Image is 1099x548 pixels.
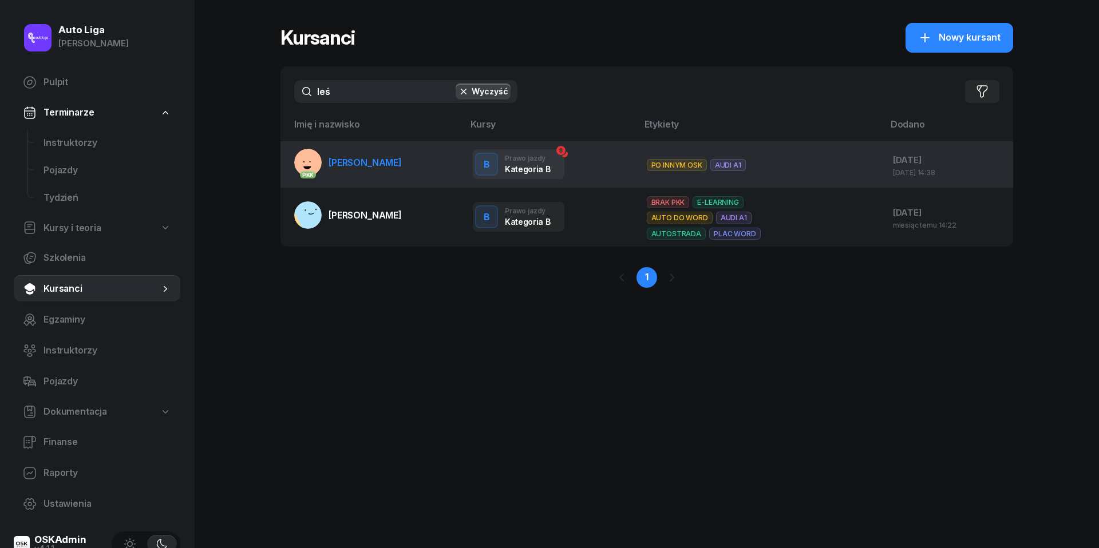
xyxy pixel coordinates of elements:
[58,25,129,35] div: Auto Liga
[884,117,1013,141] th: Dodano
[44,404,107,419] span: Dokumentacja
[34,157,180,184] a: Pojazdy
[14,215,180,241] a: Kursy i teoria
[709,228,761,240] span: PLAC WORD
[893,205,1004,220] div: [DATE]
[44,163,171,178] span: Pojazdy
[280,117,464,141] th: Imię i nazwisko
[14,275,180,303] a: Kursanci
[294,201,402,229] a: [PERSON_NAME]
[34,129,180,157] a: Instruktorzy
[14,244,180,272] a: Szkolenia
[14,337,180,364] a: Instruktorzy
[300,171,317,178] div: PKK
[893,221,1004,229] div: miesiąc temu 14:22
[647,159,707,171] span: PO INNYM OSK
[44,466,171,481] span: Raporty
[14,306,180,333] a: Egzaminy
[14,100,180,126] a: Terminarze
[44,435,171,450] span: Finanse
[44,136,171,150] span: Instruktorzy
[647,228,706,240] span: AUTOSTRADA
[34,535,86,545] div: OSKAdmin
[716,212,752,224] span: AUDI A1
[14,428,180,456] a: Finanse
[294,80,517,103] input: Szukaj
[44,190,171,205] span: Tydzień
[505,164,550,174] div: Kategoria B
[710,159,746,171] span: AUDI A1
[505,207,550,215] div: Prawo jazdy
[647,212,713,224] span: AUTO DO WORD
[893,153,1004,168] div: [DATE]
[44,251,171,265] span: Szkolenia
[44,312,171,327] span: Egzaminy
[14,69,180,96] a: Pulpit
[456,84,511,100] button: Wyczyść
[44,105,94,120] span: Terminarze
[505,217,550,227] div: Kategoria B
[14,368,180,395] a: Pojazdy
[505,154,550,162] div: Prawo jazdy
[14,490,180,518] a: Ustawienia
[44,497,171,511] span: Ustawienia
[939,30,1001,45] span: Nowy kursant
[44,374,171,389] span: Pojazdy
[294,149,402,176] a: PKK[PERSON_NAME]
[647,196,690,208] span: BRAK PKK
[44,343,171,358] span: Instruktorzy
[893,169,1004,176] div: [DATE] 14:38
[329,209,402,221] span: [PERSON_NAME]
[44,281,160,296] span: Kursanci
[693,196,743,208] span: E-LEARNING
[14,459,180,487] a: Raporty
[479,208,495,227] div: B
[638,117,884,141] th: Etykiety
[479,155,495,174] div: B
[14,399,180,425] a: Dokumentacja
[637,267,657,288] a: 1
[58,36,129,51] div: [PERSON_NAME]
[34,184,180,212] a: Tydzień
[280,27,355,48] h1: Kursanci
[475,205,498,228] button: B
[464,117,638,141] th: Kursy
[475,153,498,176] button: B
[44,221,101,236] span: Kursy i teoria
[906,23,1013,53] button: Nowy kursant
[329,157,402,168] span: [PERSON_NAME]
[44,75,171,90] span: Pulpit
